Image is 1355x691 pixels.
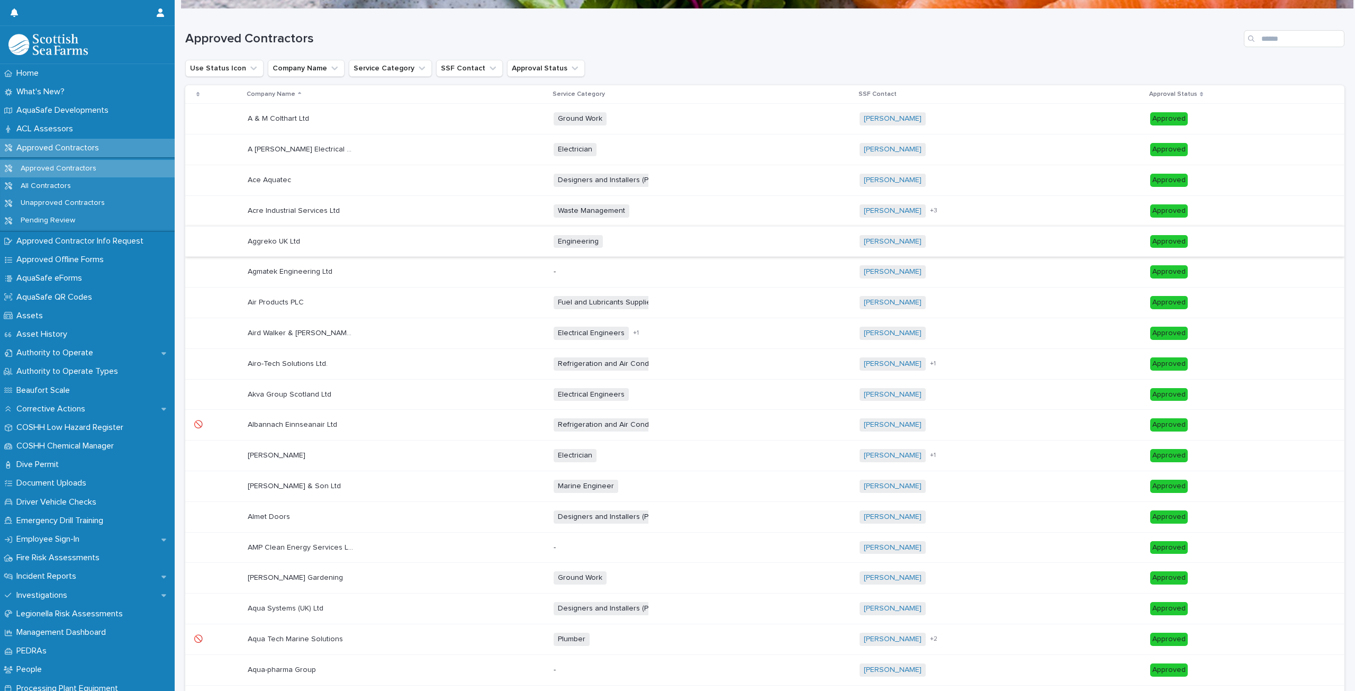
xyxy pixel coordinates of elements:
span: Electrical Engineers [554,388,629,401]
p: SSF Contact [859,88,897,100]
div: Approved [1150,296,1188,309]
tr: Aird Walker & [PERSON_NAME] LtdAird Walker & [PERSON_NAME] Ltd Electrical Engineers+1[PERSON_NAME... [185,318,1344,348]
div: Approved [1150,112,1188,125]
div: Approved [1150,143,1188,156]
a: [PERSON_NAME] [864,329,922,338]
p: 🚫 [194,633,205,644]
p: Aggreko UK Ltd [248,235,302,246]
p: Approval Status [1149,88,1197,100]
button: SSF Contact [436,60,503,77]
p: Company Name [247,88,295,100]
p: COSHH Chemical Manager [12,441,122,451]
p: AquaSafe eForms [12,273,91,283]
span: Engineering [554,235,603,248]
span: + 2 [930,636,937,642]
p: ACL Assessors [12,124,82,134]
p: [PERSON_NAME] Gardening [248,571,345,582]
p: Emergency Drill Training [12,516,112,526]
span: Designers and Installers (Processing [554,174,686,187]
button: Company Name [268,60,345,77]
div: Approved [1150,480,1188,493]
div: Approved [1150,663,1188,677]
p: PEDRAs [12,646,55,656]
tr: [PERSON_NAME][PERSON_NAME] Electrician[PERSON_NAME] +1Approved [185,441,1344,471]
span: + 3 [930,208,937,214]
p: [PERSON_NAME] [248,449,308,460]
p: - [554,666,660,675]
span: Ground Work [554,571,607,585]
span: Ground Work [554,112,607,125]
a: [PERSON_NAME] [864,420,922,429]
p: Approved Contractors [12,143,107,153]
p: All Contractors [12,182,79,191]
p: Investigations [12,590,76,600]
p: Pending Review [12,216,84,225]
p: Aqua Tech Marine Solutions [248,633,345,644]
h1: Approved Contractors [185,31,1240,47]
p: Unapproved Contractors [12,199,113,208]
div: Approved [1150,357,1188,371]
a: [PERSON_NAME] [864,145,922,154]
tr: Aggreko UK LtdAggreko UK Ltd Engineering[PERSON_NAME] Approved [185,226,1344,257]
span: Fuel and Lubricants Supplier [554,296,658,309]
a: [PERSON_NAME] [864,543,922,552]
p: Approved Contractors [12,164,105,173]
div: Approved [1150,449,1188,462]
tr: [PERSON_NAME] & Son Ltd[PERSON_NAME] & Son Ltd Marine Engineer[PERSON_NAME] Approved [185,471,1344,501]
p: Assets [12,311,51,321]
p: Legionella Risk Assessments [12,609,131,619]
p: People [12,665,50,675]
p: Albannach Einnseanair Ltd [248,418,339,429]
span: Plumber [554,633,590,646]
a: [PERSON_NAME] [864,298,922,307]
a: [PERSON_NAME] [864,666,922,675]
p: AMP Clean Energy Services Ltd [248,541,356,552]
a: [PERSON_NAME] [864,237,922,246]
a: [PERSON_NAME] [864,451,922,460]
p: Corrective Actions [12,404,94,414]
p: A & M Colthart Ltd [248,112,311,123]
tr: Acre Industrial Services LtdAcre Industrial Services Ltd Waste Management[PERSON_NAME] +3Approved [185,195,1344,226]
p: Ace Aquatec [248,174,293,185]
p: Approved Contractor Info Request [12,236,152,246]
div: Approved [1150,174,1188,187]
span: Refrigeration and Air Conditioning Services [554,357,709,371]
p: Aird Walker & [PERSON_NAME] Ltd [248,327,356,338]
span: Electrician [554,449,597,462]
p: 🚫 [194,418,205,429]
p: Dive Permit [12,460,67,470]
p: - [554,267,660,276]
p: Aqua-pharma Group [248,663,318,675]
p: AquaSafe Developments [12,105,117,115]
span: + 1 [930,361,936,367]
tr: Agmatek Engineering LtdAgmatek Engineering Ltd -[PERSON_NAME] Approved [185,257,1344,288]
p: Asset History [12,329,76,339]
a: [PERSON_NAME] [864,604,922,613]
a: [PERSON_NAME] [864,573,922,582]
span: Marine Engineer [554,480,618,493]
tr: 🚫🚫 Albannach Einnseanair LtdAlbannach Einnseanair Ltd Refrigeration and Air Conditioning Services... [185,410,1344,441]
span: Electrical Engineers [554,327,629,340]
div: Approved [1150,235,1188,248]
a: [PERSON_NAME] [864,207,922,216]
button: Service Category [349,60,432,77]
tr: Air Products PLCAir Products PLC Fuel and Lubricants Supplier[PERSON_NAME] Approved [185,288,1344,318]
tr: Airo-Tech Solutions Ltd.Airo-Tech Solutions Ltd. Refrigeration and Air Conditioning Services[PERS... [185,348,1344,379]
p: COSHH Low Hazard Register [12,423,132,433]
a: [PERSON_NAME] [864,176,922,185]
span: + 1 [633,330,639,336]
div: Search [1244,30,1344,47]
div: Approved [1150,510,1188,524]
p: What's New? [12,87,73,97]
span: Waste Management [554,204,629,218]
p: Service Category [553,88,605,100]
tr: Aqua Systems (UK) LtdAqua Systems (UK) Ltd Designers and Installers (Processing[PERSON_NAME] Appr... [185,594,1344,624]
a: [PERSON_NAME] [864,390,922,399]
a: [PERSON_NAME] [864,482,922,491]
p: Beaufort Scale [12,385,78,396]
p: Driver Vehicle Checks [12,497,105,507]
img: bPIBxiqnSb2ggTQWdOVV [8,34,88,55]
div: Approved [1150,265,1188,279]
p: Aqua Systems (UK) Ltd [248,602,326,613]
p: Incident Reports [12,571,85,581]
